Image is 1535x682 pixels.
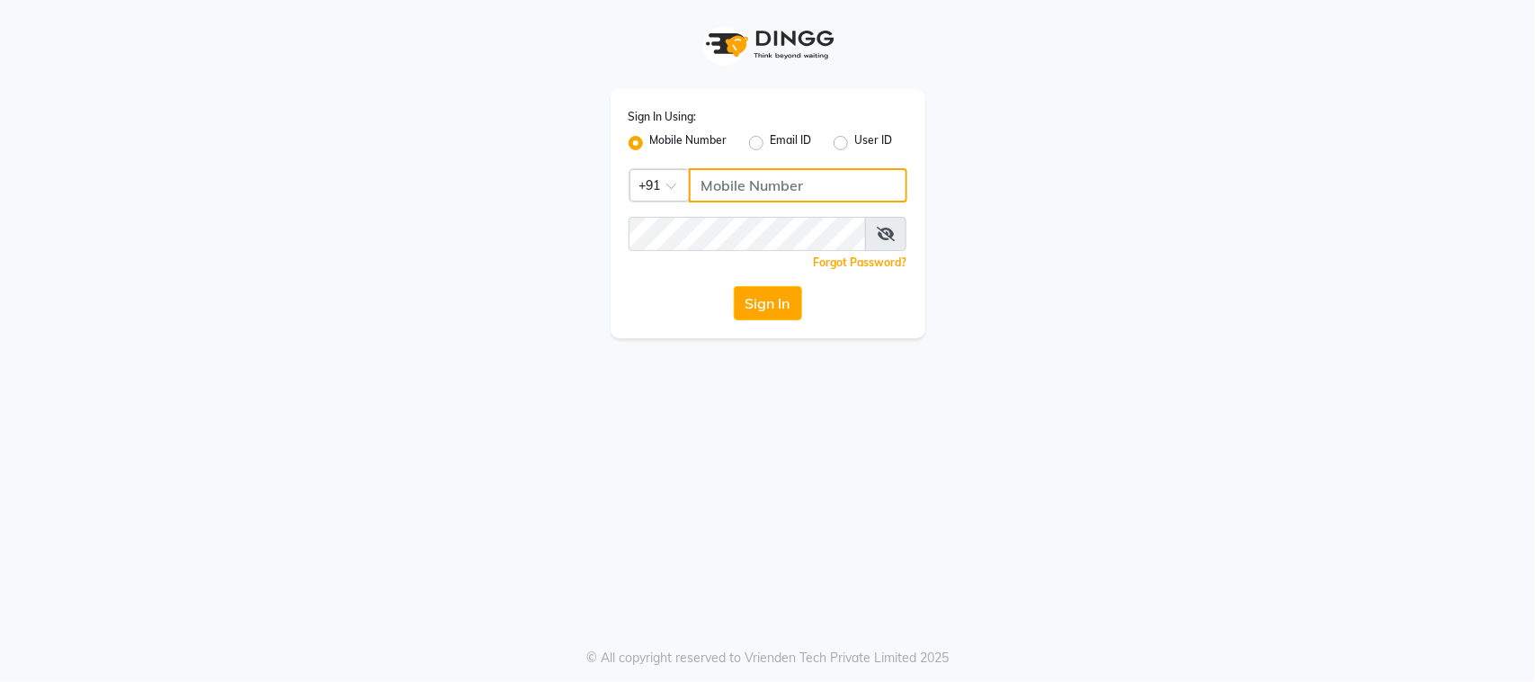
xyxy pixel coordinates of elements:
label: Sign In Using: [629,109,697,125]
label: User ID [855,132,893,154]
input: Username [689,168,907,202]
input: Username [629,217,866,251]
label: Email ID [771,132,812,154]
img: logo1.svg [696,18,840,71]
button: Sign In [734,286,802,320]
a: Forgot Password? [814,256,907,269]
label: Mobile Number [650,132,727,154]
